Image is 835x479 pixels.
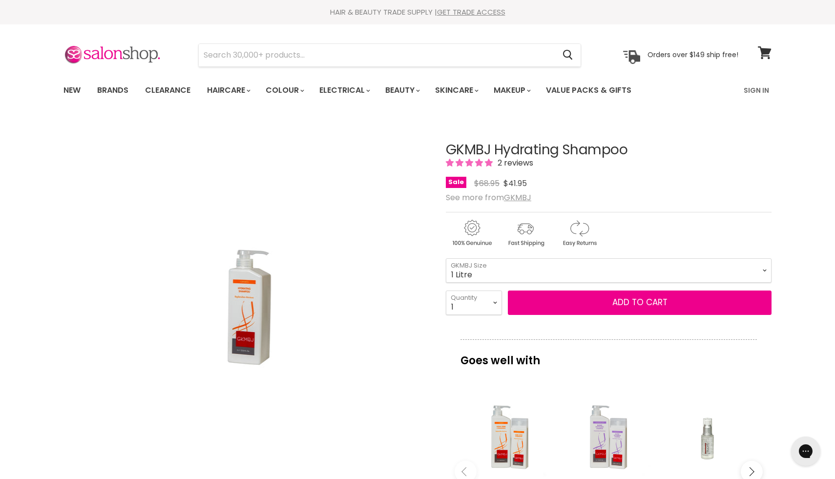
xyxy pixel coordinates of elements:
a: New [56,80,88,101]
div: HAIR & BEAUTY TRADE SUPPLY | [51,7,784,17]
a: Value Packs & Gifts [539,80,639,101]
a: Skincare [428,80,484,101]
a: Makeup [486,80,537,101]
span: 5.00 stars [446,157,495,168]
span: See more from [446,192,531,203]
img: genuine.gif [446,218,498,248]
select: Quantity [446,291,502,315]
h1: GKMBJ Hydrating Shampoo [446,143,772,158]
ul: Main menu [56,76,689,104]
span: Sale [446,177,466,188]
span: $68.95 [474,178,500,189]
span: 2 reviews [495,157,533,168]
button: Search [555,44,581,66]
iframe: Gorgias live chat messenger [786,433,825,469]
a: Beauty [378,80,426,101]
a: GKMBJ [504,192,531,203]
img: returns.gif [553,218,605,248]
span: $41.95 [503,178,527,189]
a: GET TRADE ACCESS [437,7,505,17]
form: Product [198,43,581,67]
img: shipping.gif [500,218,551,248]
a: Electrical [312,80,376,101]
a: Clearance [138,80,198,101]
a: Brands [90,80,136,101]
a: Haircare [200,80,256,101]
nav: Main [51,76,784,104]
button: Add to cart [508,291,772,315]
input: Search [199,44,555,66]
p: Goes well with [460,339,757,372]
a: Sign In [738,80,775,101]
a: Colour [258,80,310,101]
p: Orders over $149 ship free! [647,50,738,59]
